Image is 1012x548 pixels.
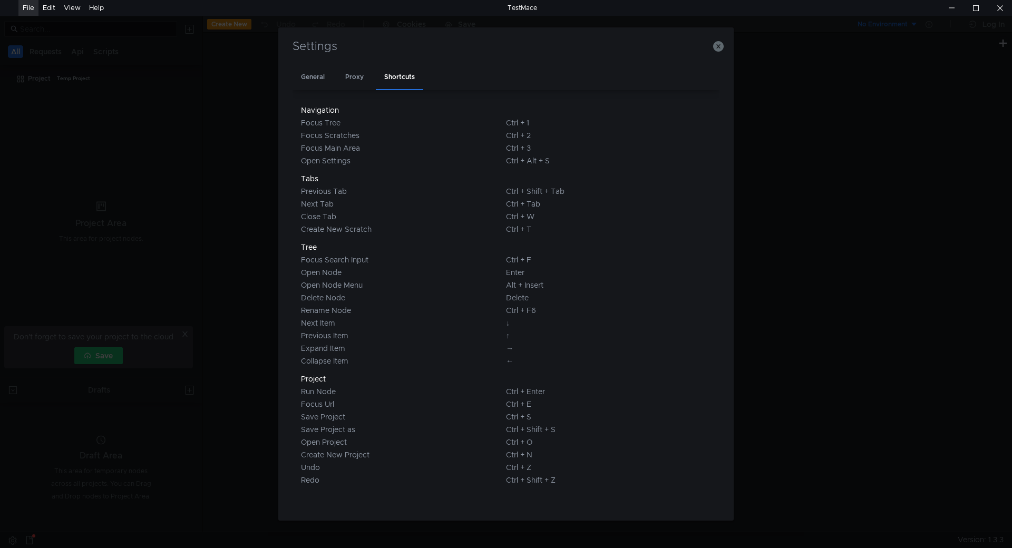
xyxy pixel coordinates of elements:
div: Open Node [301,266,506,279]
div: Shortcuts [376,65,423,90]
div: Focus Tree [301,116,506,129]
div: Focus Main Area [301,142,506,154]
div: Focus Scratches [301,129,506,142]
div: Ctrl + Shift + S [506,423,711,436]
div: Expand Item [301,342,506,355]
div: Previous Tab [301,185,506,198]
div: Ctrl + F6 [506,304,711,317]
div: Save Project [301,410,506,423]
div: Ctrl + 2 [506,129,711,142]
div: Navigation [301,104,506,116]
div: Undo [301,461,506,474]
div: Ctrl + Z [506,461,711,474]
div: Ctrl + Shift + Z [506,474,711,486]
div: Delete Node [301,291,506,304]
div: Open Node Menu [301,279,506,291]
div: Ctrl + W [506,210,711,223]
div: Ctrl + N [506,448,711,461]
div: Ctrl + Shift + Tab [506,185,711,198]
div: Ctrl + E [506,398,711,410]
div: Delete [506,291,711,304]
div: Ctrl + T [506,223,711,236]
div: Focus Search Input [301,253,506,266]
div: Create New Project [301,448,506,461]
div: Ctrl + F [506,253,711,266]
div: Ctrl + Tab [506,198,711,210]
div: Create New Scratch [301,223,506,236]
div: Alt + Insert [506,279,711,291]
div: Save Project as [301,423,506,436]
div: Focus Url [301,398,506,410]
h3: Settings [291,40,721,53]
div: Ctrl + 1 [506,116,711,129]
div: Ctrl + 3 [506,142,711,154]
div: → [506,342,711,355]
div: Ctrl + Enter [506,385,711,398]
div: Next Item [301,317,506,329]
div: ↑ [506,329,711,342]
div: Enter [506,266,711,279]
div: Open Settings [301,154,506,167]
div: General [293,65,333,90]
div: Collapse Item [301,355,506,367]
div: Close Tab [301,210,506,223]
div: Next Tab [301,198,506,210]
div: Run Node [301,385,506,398]
div: Project [301,373,506,385]
div: ← [506,355,711,367]
div: Ctrl + Alt + S [506,154,711,167]
div: Rename Node [301,304,506,317]
div: Ctrl + S [506,410,711,423]
div: Proxy [337,65,372,90]
div: Tree [301,241,506,253]
div: ↓ [506,317,711,329]
div: Previous Item [301,329,506,342]
div: Tabs [301,172,506,185]
div: Ctrl + O [506,436,711,448]
div: Open Project [301,436,506,448]
div: Redo [301,474,506,486]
